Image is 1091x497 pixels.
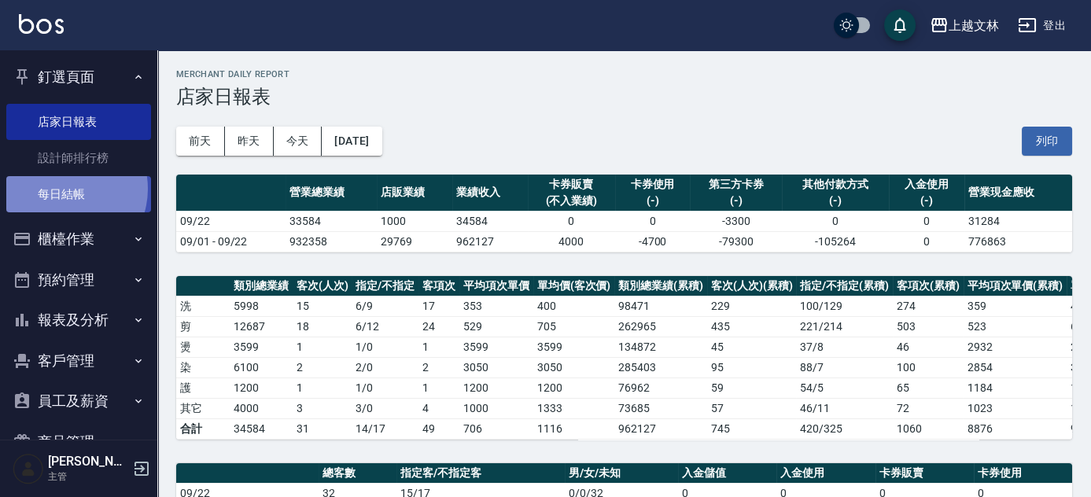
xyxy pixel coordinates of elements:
[293,418,352,439] td: 31
[176,211,286,231] td: 09/22
[176,231,286,252] td: 09/01 - 09/22
[964,377,1067,398] td: 1184
[707,377,797,398] td: 59
[964,337,1067,357] td: 2932
[230,418,293,439] td: 34584
[459,276,533,296] th: 平均項次單價
[230,357,293,377] td: 6100
[964,276,1067,296] th: 平均項次單價(累積)
[694,176,777,193] div: 第三方卡券
[1012,11,1072,40] button: 登出
[230,316,293,337] td: 12687
[459,316,533,337] td: 529
[796,296,893,316] td: 100 / 129
[459,377,533,398] td: 1200
[707,337,797,357] td: 45
[786,193,886,209] div: (-)
[533,316,615,337] td: 705
[615,211,691,231] td: 0
[614,316,707,337] td: 262965
[293,377,352,398] td: 1
[13,453,44,484] img: Person
[176,377,230,398] td: 護
[707,357,797,377] td: 95
[6,381,151,422] button: 員工及薪資
[782,211,890,231] td: 0
[796,276,893,296] th: 指定/不指定(累積)
[293,316,352,337] td: 18
[690,211,781,231] td: -3300
[293,398,352,418] td: 3
[796,398,893,418] td: 46 / 11
[974,463,1072,484] th: 卡券使用
[893,316,964,337] td: 503
[6,260,151,300] button: 預約管理
[6,104,151,140] a: 店家日報表
[614,377,707,398] td: 76962
[893,296,964,316] td: 274
[352,418,418,439] td: 14/17
[293,296,352,316] td: 15
[614,337,707,357] td: 134872
[48,454,128,469] h5: [PERSON_NAME]
[964,398,1067,418] td: 1023
[352,296,418,316] td: 6 / 9
[614,276,707,296] th: 類別總業績(累積)
[964,316,1067,337] td: 523
[1022,127,1072,156] button: 列印
[452,211,528,231] td: 34584
[293,276,352,296] th: 客次(人次)
[459,357,533,377] td: 3050
[533,418,615,439] td: 1116
[286,231,377,252] td: 932358
[286,175,377,212] th: 營業總業績
[964,211,1072,231] td: 31284
[532,193,610,209] div: (不入業績)
[533,357,615,377] td: 3050
[678,463,776,484] th: 入金儲值
[6,300,151,341] button: 報表及分析
[615,231,691,252] td: -4700
[352,398,418,418] td: 3 / 0
[614,296,707,316] td: 98471
[230,296,293,316] td: 5998
[614,357,707,377] td: 285403
[707,316,797,337] td: 435
[964,418,1067,439] td: 8876
[614,398,707,418] td: 73685
[533,296,615,316] td: 400
[786,176,886,193] div: 其他付款方式
[19,14,64,34] img: Logo
[884,9,916,41] button: save
[565,463,678,484] th: 男/女/未知
[796,418,893,439] td: 420/325
[949,16,999,35] div: 上越文林
[707,296,797,316] td: 229
[889,231,964,252] td: 0
[230,398,293,418] td: 4000
[176,69,1072,79] h2: Merchant Daily Report
[274,127,323,156] button: 今天
[176,418,230,439] td: 合計
[176,357,230,377] td: 染
[459,296,533,316] td: 353
[6,57,151,98] button: 釘選頁面
[176,296,230,316] td: 洗
[690,231,781,252] td: -79300
[452,231,528,252] td: 962127
[875,463,974,484] th: 卡券販賣
[6,176,151,212] a: 每日結帳
[619,176,687,193] div: 卡券使用
[459,418,533,439] td: 706
[893,398,964,418] td: 72
[352,357,418,377] td: 2 / 0
[893,276,964,296] th: 客項次(累積)
[619,193,687,209] div: (-)
[528,231,614,252] td: 4000
[796,337,893,357] td: 37 / 8
[964,231,1072,252] td: 776863
[377,211,452,231] td: 1000
[352,337,418,357] td: 1 / 0
[418,377,459,398] td: 1
[893,377,964,398] td: 65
